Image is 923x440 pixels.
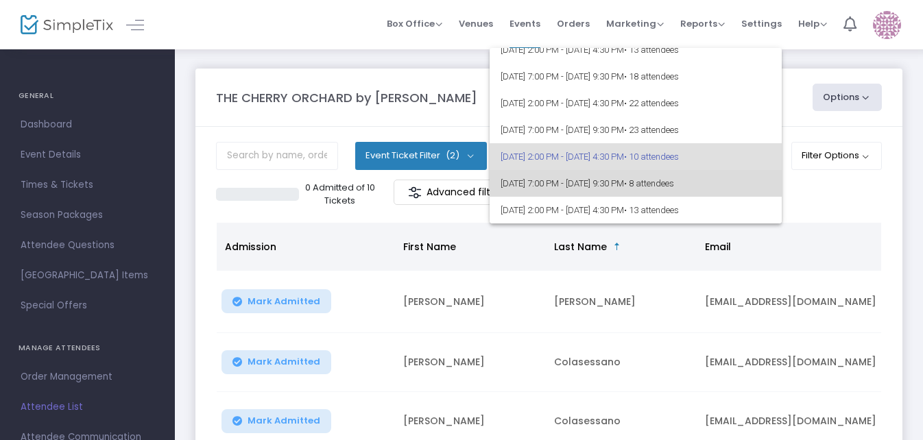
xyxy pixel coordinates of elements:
[501,143,771,170] span: [DATE] 2:00 PM - [DATE] 4:30 PM
[501,117,771,143] span: [DATE] 7:00 PM - [DATE] 9:30 PM
[624,125,679,135] span: • 23 attendees
[501,197,771,223] span: [DATE] 2:00 PM - [DATE] 4:30 PM
[624,71,679,82] span: • 18 attendees
[501,90,771,117] span: [DATE] 2:00 PM - [DATE] 4:30 PM
[624,45,679,55] span: • 13 attendees
[624,178,674,188] span: • 8 attendees
[501,63,771,90] span: [DATE] 7:00 PM - [DATE] 9:30 PM
[501,170,771,197] span: [DATE] 7:00 PM - [DATE] 9:30 PM
[624,151,679,162] span: • 10 attendees
[624,205,679,215] span: • 13 attendees
[624,98,679,108] span: • 22 attendees
[501,36,771,63] span: [DATE] 2:00 PM - [DATE] 4:30 PM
